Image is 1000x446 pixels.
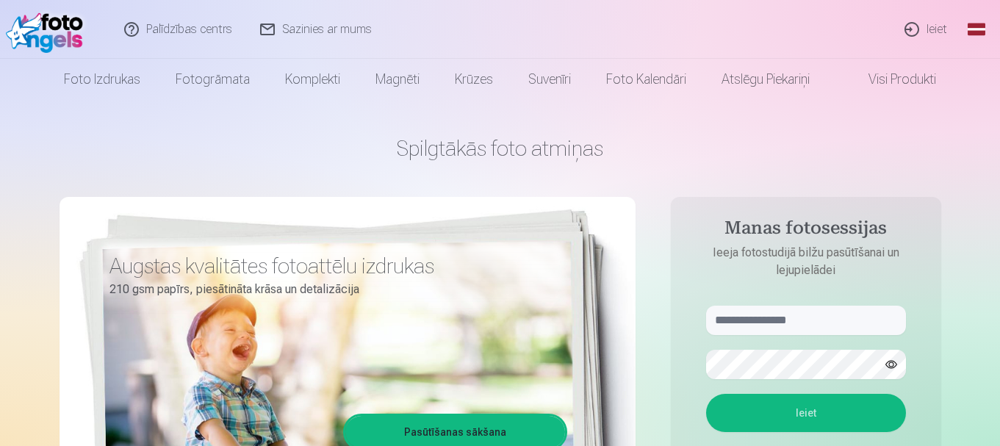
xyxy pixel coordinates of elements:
[109,253,556,279] h3: Augstas kvalitātes fotoattēlu izdrukas
[267,59,358,100] a: Komplekti
[437,59,511,100] a: Krūzes
[691,244,921,279] p: Ieeja fotostudijā bilžu pasūtīšanai un lejupielādei
[706,394,906,432] button: Ieiet
[109,279,556,300] p: 210 gsm papīrs, piesātināta krāsa un detalizācija
[511,59,589,100] a: Suvenīri
[358,59,437,100] a: Magnēti
[827,59,954,100] a: Visi produkti
[704,59,827,100] a: Atslēgu piekariņi
[158,59,267,100] a: Fotogrāmata
[589,59,704,100] a: Foto kalendāri
[6,6,90,53] img: /fa1
[60,135,941,162] h1: Spilgtākās foto atmiņas
[46,59,158,100] a: Foto izdrukas
[691,217,921,244] h4: Manas fotosessijas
